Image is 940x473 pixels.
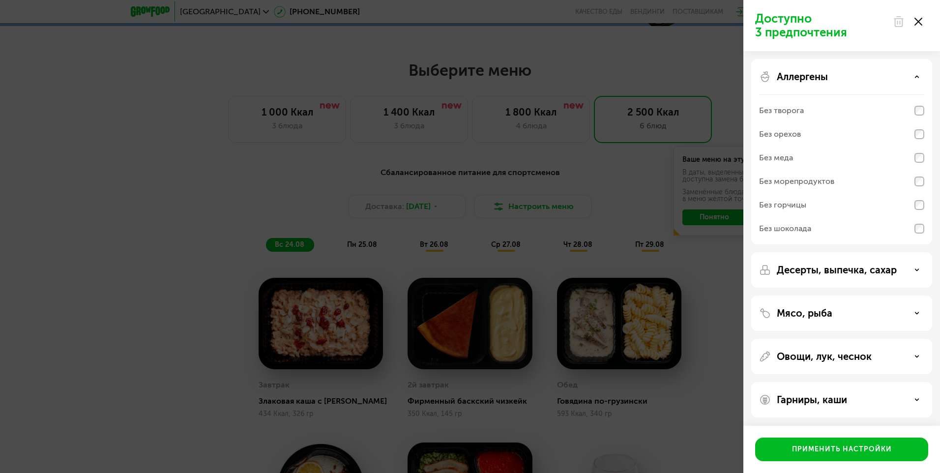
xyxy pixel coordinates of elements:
[759,176,834,187] div: Без морепродуктов
[755,12,887,39] p: Доступно 3 предпочтения
[759,223,811,235] div: Без шоколада
[777,71,828,83] p: Аллергены
[755,438,928,461] button: Применить настройки
[777,394,847,406] p: Гарниры, каши
[759,128,801,140] div: Без орехов
[777,307,832,319] p: Мясо, рыба
[777,264,897,276] p: Десерты, выпечка, сахар
[759,152,793,164] div: Без меда
[759,105,804,117] div: Без творога
[759,199,806,211] div: Без горчицы
[792,444,892,454] div: Применить настройки
[777,351,872,362] p: Овощи, лук, чеснок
